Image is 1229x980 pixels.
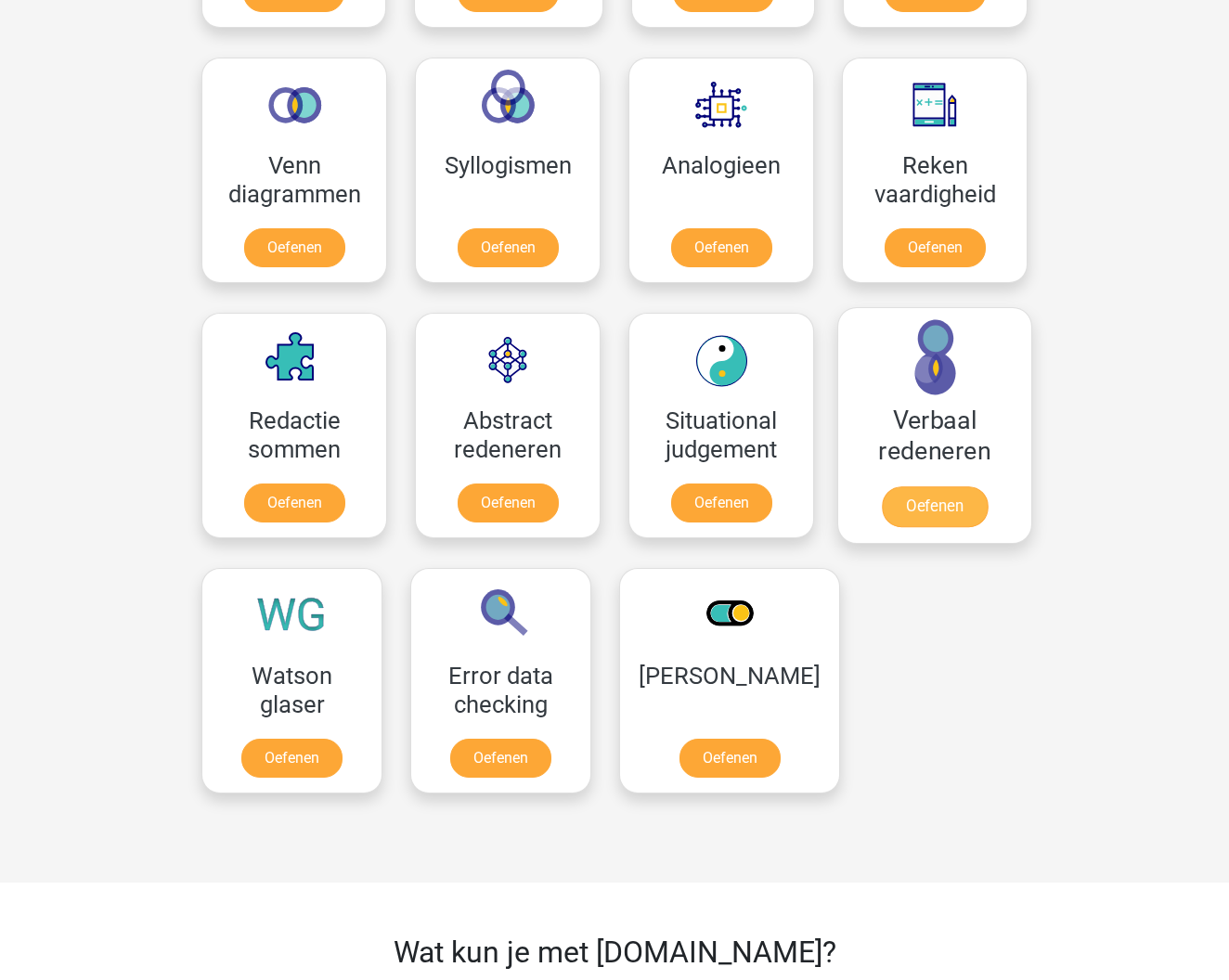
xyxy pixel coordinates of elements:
a: Oefenen [244,484,345,522]
a: Oefenen [458,228,559,267]
a: Oefenen [458,484,559,522]
a: Oefenen [450,739,551,778]
h2: Wat kun je met [DOMAIN_NAME]? [257,935,972,970]
a: Oefenen [671,484,772,522]
a: Oefenen [885,228,986,267]
a: Oefenen [671,228,772,267]
a: Oefenen [679,739,781,778]
a: Oefenen [244,228,345,267]
a: Oefenen [241,739,343,778]
a: Oefenen [882,486,988,527]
